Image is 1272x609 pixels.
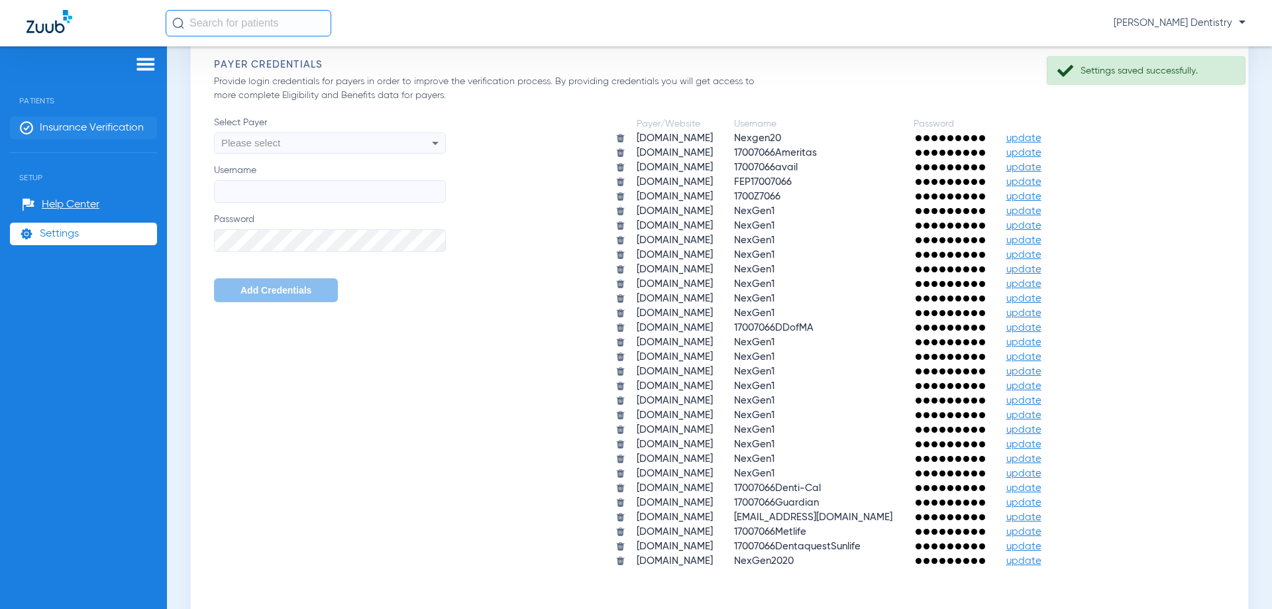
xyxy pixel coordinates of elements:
[1006,308,1041,318] span: update
[615,396,625,406] img: trash.svg
[40,121,144,135] span: Insurance Verification
[734,352,774,362] span: NexGen1
[1006,556,1041,566] span: update
[627,409,723,422] td: [DOMAIN_NAME]
[627,205,723,218] td: [DOMAIN_NAME]
[734,264,774,274] span: NexGen1
[627,351,723,364] td: [DOMAIN_NAME]
[734,308,774,318] span: NexGen1
[734,396,774,406] span: NexGen1
[214,116,446,129] span: Select Payer
[627,307,723,320] td: [DOMAIN_NAME]
[627,467,723,480] td: [DOMAIN_NAME]
[214,278,338,302] button: Add Credentials
[615,425,625,435] img: trash.svg
[627,380,723,393] td: [DOMAIN_NAME]
[734,483,821,493] span: 17007066Denti-Cal
[214,180,446,203] input: Username
[734,206,774,216] span: NexGen1
[615,177,625,187] img: trash.svg
[615,279,625,289] img: trash.svg
[734,162,798,172] span: 17007066avail
[615,250,625,260] img: trash.svg
[615,498,625,508] img: trash.svg
[1006,337,1041,347] span: update
[615,469,625,478] img: trash.svg
[734,323,814,333] span: 17007066DDofMA
[1006,323,1041,333] span: update
[615,527,625,537] img: trash.svg
[615,381,625,391] img: trash.svg
[615,148,625,158] img: trash.svg
[214,75,774,103] p: Provide login credentials for payers in order to improve the verification process. By providing c...
[615,221,625,231] img: trash.svg
[42,198,99,211] span: Help Center
[166,10,331,36] input: Search for patients
[724,117,902,131] td: Username
[615,556,625,566] img: trash.svg
[615,133,625,143] img: trash.svg
[627,496,723,510] td: [DOMAIN_NAME]
[734,133,781,143] span: Nexgen20
[1006,454,1041,464] span: update
[1006,294,1041,304] span: update
[1006,352,1041,362] span: update
[627,526,723,539] td: [DOMAIN_NAME]
[1006,381,1041,391] span: update
[627,423,723,437] td: [DOMAIN_NAME]
[1006,396,1041,406] span: update
[615,410,625,420] img: trash.svg
[627,249,723,262] td: [DOMAIN_NAME]
[615,192,625,201] img: trash.svg
[734,235,774,245] span: NexGen1
[1006,410,1041,420] span: update
[615,483,625,493] img: trash.svg
[627,219,723,233] td: [DOMAIN_NAME]
[1114,17,1245,30] span: [PERSON_NAME] Dentistry
[1206,545,1272,609] iframe: Chat Widget
[1006,541,1041,551] span: update
[734,250,774,260] span: NexGen1
[1006,177,1041,187] span: update
[734,337,774,347] span: NexGen1
[627,117,723,131] td: Payer/Website
[627,132,723,145] td: [DOMAIN_NAME]
[615,308,625,318] img: trash.svg
[172,17,184,29] img: Search Icon
[734,381,774,391] span: NexGen1
[615,323,625,333] img: trash.svg
[734,556,794,566] span: NexGen2020
[1006,279,1041,289] span: update
[214,229,446,252] input: Password
[1006,512,1041,522] span: update
[615,352,625,362] img: trash.svg
[627,176,723,189] td: [DOMAIN_NAME]
[615,541,625,551] img: trash.svg
[1006,498,1041,508] span: update
[627,278,723,291] td: [DOMAIN_NAME]
[1006,133,1041,143] span: update
[214,58,1232,72] h3: Payer Credentials
[1006,527,1041,537] span: update
[1006,264,1041,274] span: update
[734,498,819,508] span: 17007066Guardian
[627,321,723,335] td: [DOMAIN_NAME]
[627,482,723,495] td: [DOMAIN_NAME]
[734,541,861,551] span: 17007066DentaquestSunlife
[135,56,156,72] img: hamburger-icon
[1006,235,1041,245] span: update
[214,213,446,252] label: Password
[627,394,723,408] td: [DOMAIN_NAME]
[1081,64,1234,78] div: Settings saved successfully.
[627,161,723,174] td: [DOMAIN_NAME]
[615,162,625,172] img: trash.svg
[26,10,72,33] img: Zuub Logo
[904,117,995,131] td: Password
[734,192,780,201] span: 1700Z7066
[627,555,723,568] td: [DOMAIN_NAME]
[1006,439,1041,449] span: update
[734,439,774,449] span: NexGen1
[1006,192,1041,201] span: update
[22,198,99,211] a: Help Center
